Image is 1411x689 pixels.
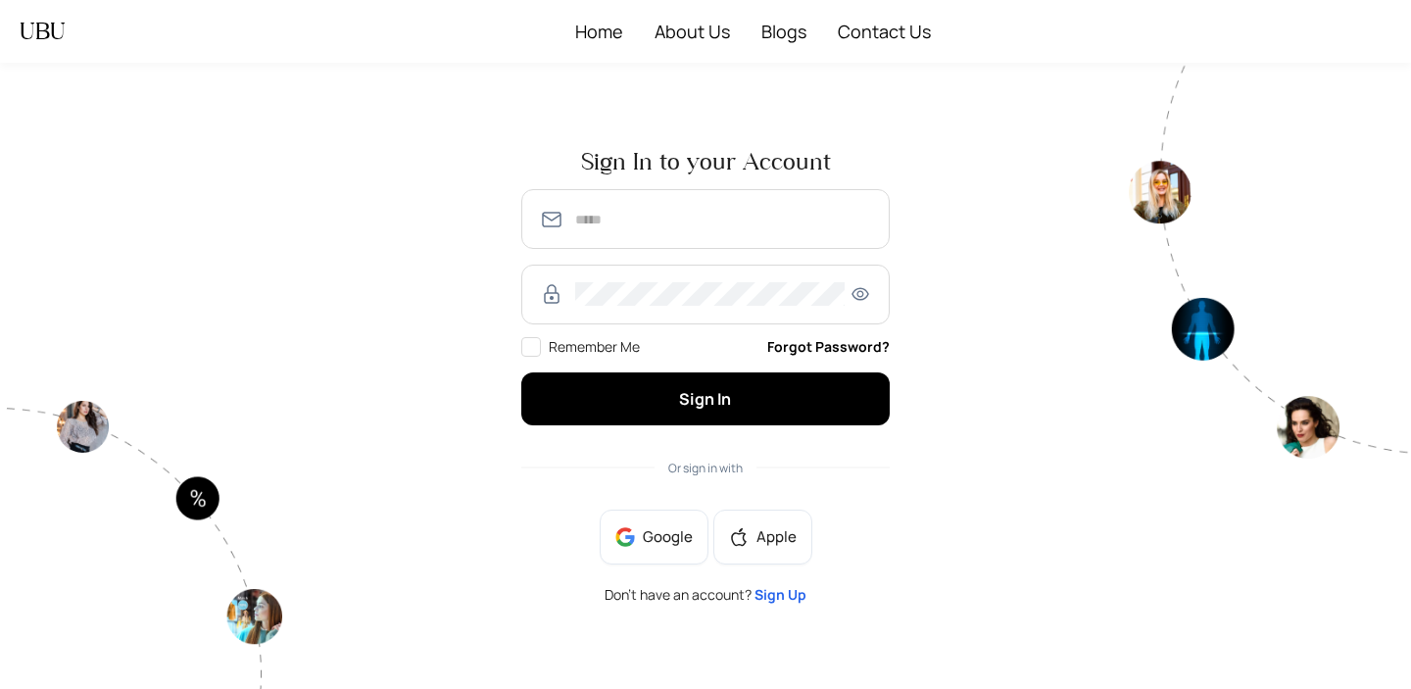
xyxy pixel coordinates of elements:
a: Sign Up [754,585,806,604]
img: SmmOVPU3il4LzjOz1YszJ8A9TzvK+6qU9RAAAAAElFTkSuQmCC [540,208,563,231]
span: apple [729,527,749,547]
span: Don’t have an account? [605,588,806,602]
img: RzWbU6KsXbv8M5bTtlu7p38kHlzSfb4MlcTUAAAAASUVORK5CYII= [540,282,563,306]
span: Apple [756,526,797,548]
span: Sign In [679,388,731,410]
button: Google [600,510,708,565]
span: Or sign in with [668,460,743,476]
span: Sign In to your Account [521,150,890,173]
a: Forgot Password? [767,336,890,358]
img: google-BnAmSPDJ.png [615,527,635,547]
span: eye [849,285,872,303]
span: Remember Me [549,337,640,356]
span: Google [643,526,693,548]
button: appleApple [713,510,812,565]
button: Sign In [521,372,890,424]
img: authpagecirlce2-Tt0rwQ38.png [1129,63,1411,459]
